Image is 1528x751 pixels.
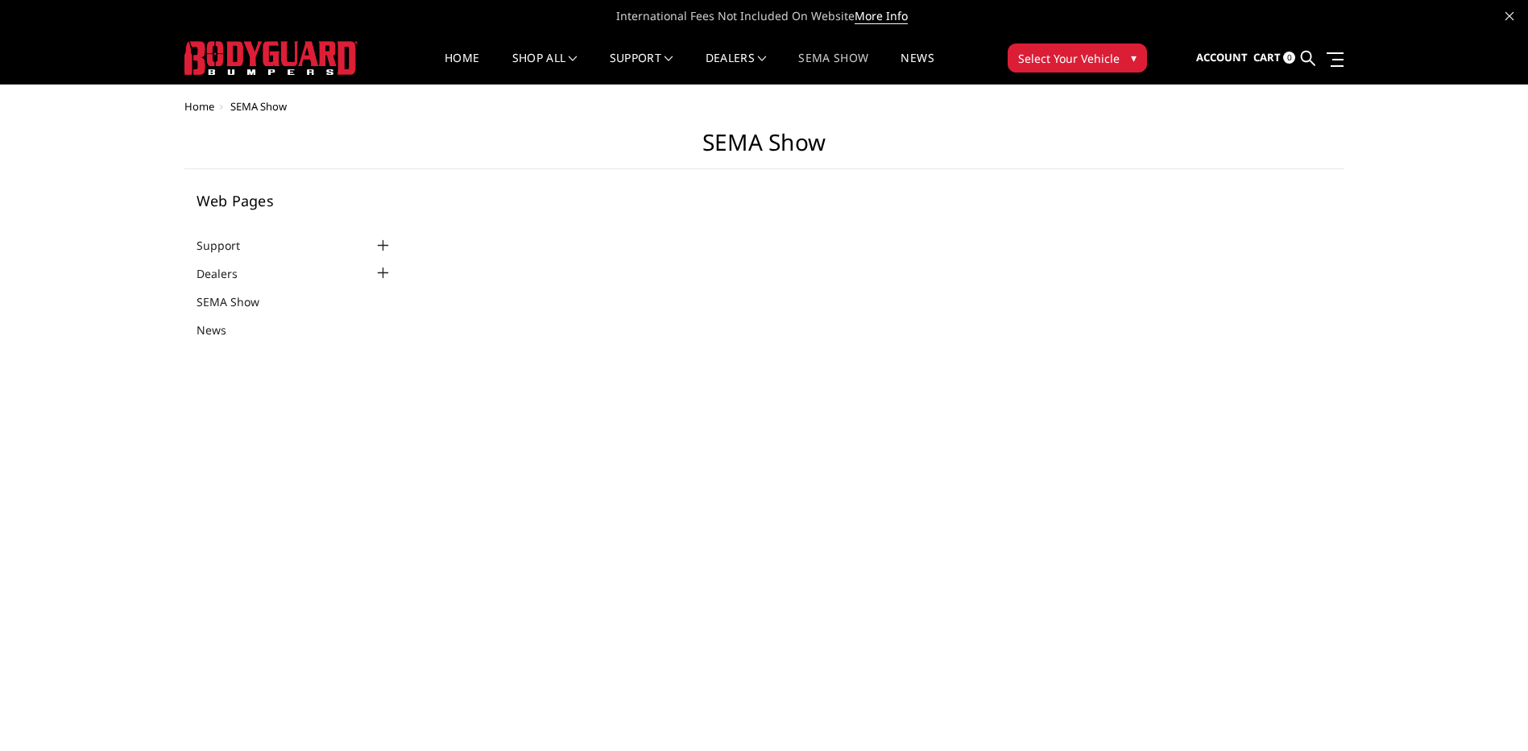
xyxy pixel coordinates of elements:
[197,322,246,338] a: News
[1253,36,1295,80] a: Cart 0
[197,237,260,254] a: Support
[197,193,393,208] h5: Web Pages
[512,52,578,84] a: shop all
[197,293,280,310] a: SEMA Show
[610,52,673,84] a: Support
[230,99,287,114] span: SEMA Show
[184,99,214,114] a: Home
[1253,50,1281,64] span: Cart
[798,52,868,84] a: SEMA Show
[1008,44,1147,73] button: Select Your Vehicle
[1196,50,1248,64] span: Account
[901,52,934,84] a: News
[1131,49,1137,66] span: ▾
[706,52,767,84] a: Dealers
[855,8,908,24] a: More Info
[197,265,258,282] a: Dealers
[1196,36,1248,80] a: Account
[445,52,479,84] a: Home
[184,129,1344,169] h1: SEMA Show
[1283,52,1295,64] span: 0
[1018,50,1120,67] span: Select Your Vehicle
[184,41,358,75] img: BODYGUARD BUMPERS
